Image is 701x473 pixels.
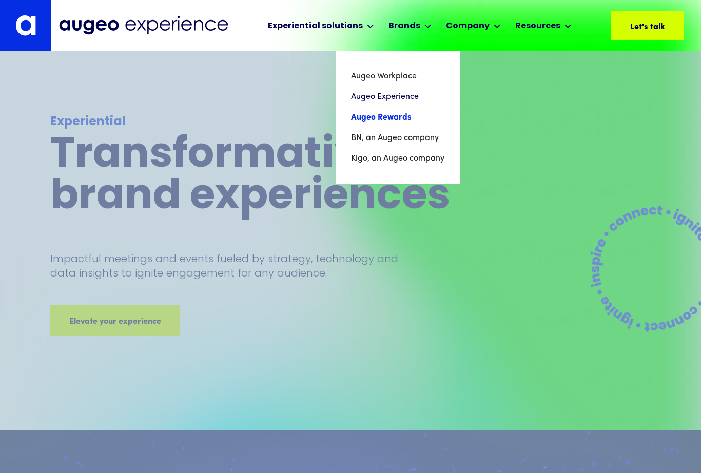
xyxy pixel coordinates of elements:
[351,87,444,107] a: Augeo Experience
[515,20,560,32] div: Resources
[268,20,363,32] div: Experiential solutions
[351,66,444,87] a: Augeo Workplace
[351,148,444,169] a: Kigo, an Augeo company
[336,51,460,184] nav: Brands
[611,11,684,40] a: Let's talk
[15,15,36,36] img: Augeo's "a" monogram decorative logo in white.
[351,107,444,128] a: Augeo Rewards
[446,20,490,32] div: Company
[351,128,444,148] a: BN, an Augeo company
[388,20,420,32] div: Brands
[59,16,228,35] img: Augeo Experience business unit full logo in midnight blue.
